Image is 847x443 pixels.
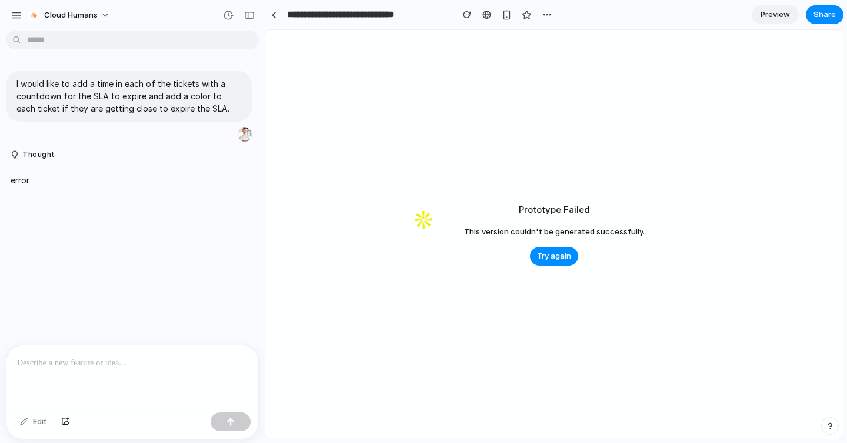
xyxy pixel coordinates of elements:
button: Cloud Humans [23,6,116,25]
a: Preview [752,5,799,24]
span: Try again [537,250,571,262]
p: error [11,174,29,186]
p: I would like to add a time in each of the tickets with a countdown for the SLA to expire and add ... [16,78,241,115]
h2: Prototype Failed [519,203,590,217]
button: Share [806,5,843,24]
span: Share [813,9,836,21]
span: This version couldn't be generated successfully. [464,226,645,238]
span: Preview [761,9,790,21]
button: Try again [530,247,578,266]
span: Cloud Humans [44,9,98,21]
